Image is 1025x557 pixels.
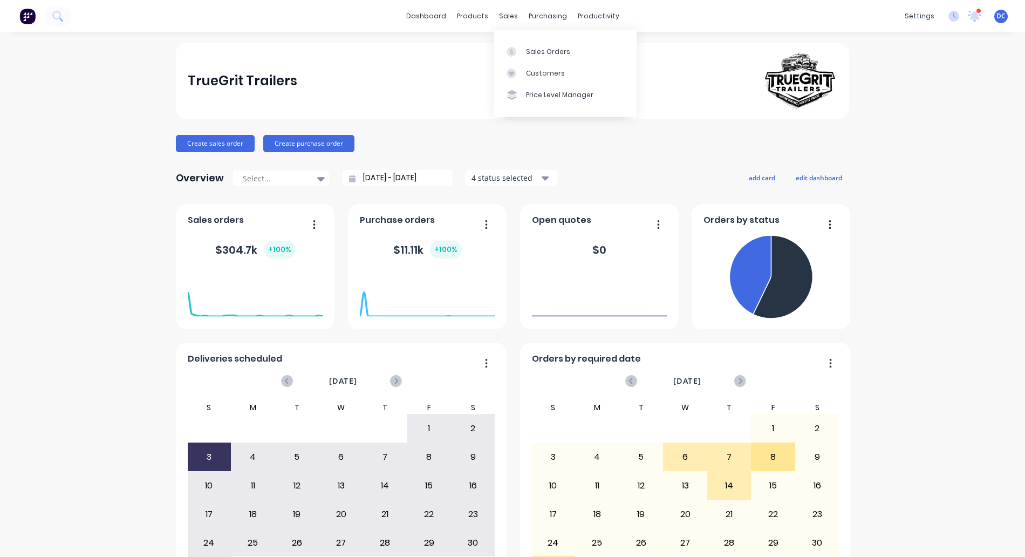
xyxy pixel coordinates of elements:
div: 13 [319,472,363,499]
div: 15 [751,472,795,499]
div: 26 [620,529,663,556]
span: Orders by status [703,214,780,227]
div: T [363,401,407,414]
div: T [619,401,664,414]
div: 15 [407,472,450,499]
div: 4 [231,444,275,471]
div: 12 [620,472,663,499]
div: 29 [407,529,450,556]
span: [DATE] [673,375,701,387]
div: 29 [751,529,795,556]
div: 1 [751,415,795,442]
div: F [407,401,451,414]
div: 28 [364,529,407,556]
div: S [531,401,576,414]
div: 19 [276,501,319,528]
div: TrueGrit Trailers [188,70,297,92]
span: Orders by required date [532,352,641,365]
div: 18 [231,501,275,528]
div: 18 [576,501,619,528]
div: 25 [576,529,619,556]
div: 13 [664,472,707,499]
div: 4 status selected [471,172,539,184]
div: 20 [664,501,707,528]
div: 2 [796,415,839,442]
span: Sales orders [188,214,244,227]
div: + 100 % [430,241,462,259]
span: Purchase orders [360,214,435,227]
div: 1 [407,415,450,442]
div: F [751,401,795,414]
div: 14 [364,472,407,499]
div: 30 [796,529,839,556]
div: M [575,401,619,414]
div: + 100 % [264,241,296,259]
div: 20 [319,501,363,528]
div: 19 [620,501,663,528]
button: add card [742,171,782,185]
div: 9 [796,444,839,471]
div: W [319,401,363,414]
div: productivity [572,8,625,24]
a: Sales Orders [494,40,637,62]
div: 23 [796,501,839,528]
img: TrueGrit Trailers [762,51,837,110]
div: 3 [532,444,575,471]
button: 4 status selected [466,170,557,186]
div: 16 [452,472,495,499]
div: 24 [532,529,575,556]
div: 24 [188,529,231,556]
div: 4 [576,444,619,471]
span: [DATE] [329,375,357,387]
img: Factory [19,8,36,24]
div: 3 [188,444,231,471]
div: purchasing [523,8,572,24]
div: S [795,401,839,414]
div: $ 304.7k [215,241,296,259]
div: S [187,401,231,414]
div: 6 [664,444,707,471]
div: Customers [526,69,565,78]
div: 17 [188,501,231,528]
div: 26 [276,529,319,556]
div: 8 [407,444,450,471]
div: 11 [576,472,619,499]
div: T [707,401,751,414]
button: Create sales order [176,135,255,152]
a: Price Level Manager [494,84,637,106]
div: products [452,8,494,24]
div: 25 [231,529,275,556]
div: 21 [708,501,751,528]
a: Customers [494,63,637,84]
div: T [275,401,319,414]
div: 10 [188,472,231,499]
div: 5 [620,444,663,471]
div: 7 [364,444,407,471]
div: 2 [452,415,495,442]
span: Open quotes [532,214,591,227]
div: sales [494,8,523,24]
div: 6 [319,444,363,471]
div: 22 [751,501,795,528]
div: 12 [276,472,319,499]
button: edit dashboard [789,171,849,185]
div: 10 [532,472,575,499]
div: 5 [276,444,319,471]
div: 9 [452,444,495,471]
button: Create purchase order [263,135,354,152]
div: Overview [176,167,224,189]
span: DC [996,11,1006,21]
div: S [451,401,495,414]
div: 27 [319,529,363,556]
div: $ 11.11k [393,241,462,259]
div: 23 [452,501,495,528]
div: settings [899,8,940,24]
div: 22 [407,501,450,528]
div: 27 [664,529,707,556]
div: W [663,401,707,414]
div: $ 0 [592,242,606,258]
a: dashboard [401,8,452,24]
div: M [231,401,275,414]
div: 30 [452,529,495,556]
div: 21 [364,501,407,528]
